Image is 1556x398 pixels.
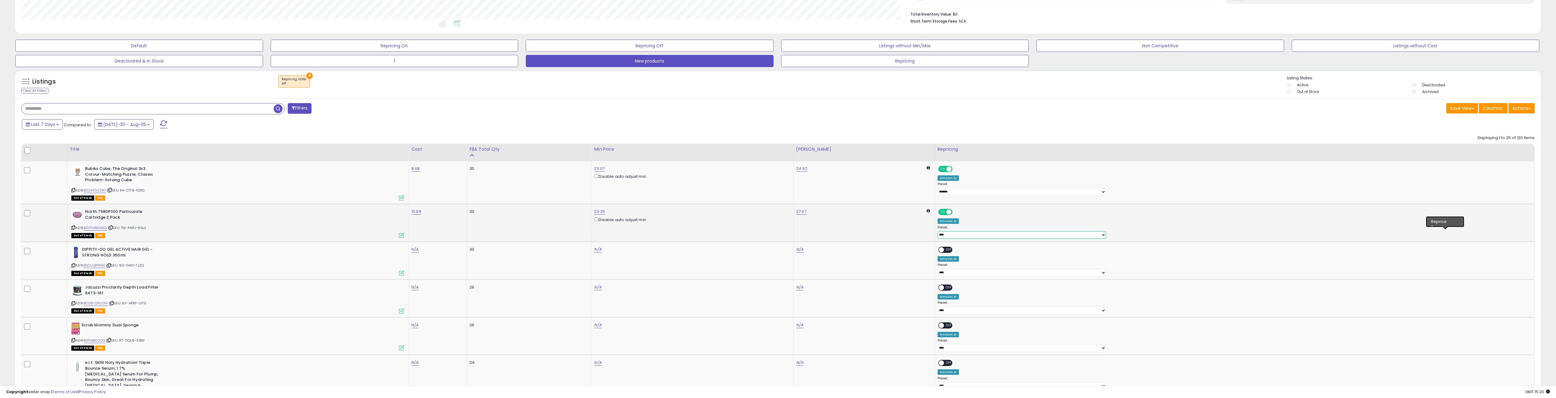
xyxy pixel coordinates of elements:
b: Rubiks Cube, The Original 3x3 Colour-Matching Puzzle, Classic Problem-Solving Cube [85,166,159,185]
span: FBA [95,195,105,201]
button: 1 [271,55,518,67]
button: Default [15,40,263,52]
i: Calculated using Dynamic Max Price. [927,166,930,170]
b: Scrub Mommy Dual Sponge [81,322,155,330]
div: ASIN: [71,247,404,275]
img: 51-k5HcA63L._SL40_.jpg [71,285,84,297]
label: Out of Stock [1297,89,1319,94]
button: Repricing [781,55,1029,67]
img: 416g5-edkJL._SL40_.jpg [71,247,80,259]
strong: Copyright [6,389,28,395]
a: 20.07 [594,166,605,172]
span: All listings that are currently out of stock and unavailable for purchase on Amazon [71,308,94,314]
span: | SKU: 6D-G40I-7JZQ [106,263,144,268]
a: 23.25 [594,209,605,215]
p: Listing States: [1287,75,1541,81]
div: off [282,81,307,86]
div: Amazon AI [938,369,959,375]
button: New products [526,55,774,67]
div: 30 [469,209,587,214]
div: 30 [469,166,587,171]
div: ASIN: [71,209,404,237]
button: Listings without Cost [1292,40,1540,52]
b: Total Inventory Value: [910,12,952,17]
span: [DATE]-30 - Aug-05 [103,121,146,127]
div: Cost [411,146,464,152]
a: 24.92 [796,166,807,172]
span: Compared to: [64,122,92,128]
div: Preset: [938,339,1530,352]
a: 8.68 [411,166,420,172]
a: B00THNG95G [84,225,107,231]
li: $0 [910,10,1530,17]
span: Last 7 Days [31,121,55,127]
span: OFF [951,210,961,215]
div: Amazon AI [938,256,959,262]
img: 31+EypNmjsL._SL40_.jpg [71,360,84,372]
button: Listings without Min/Max [781,40,1029,52]
a: N/A [594,322,601,328]
button: Deactivated & In Stock [15,55,263,67]
div: [PERSON_NAME] [796,146,932,152]
a: B01NB8LOOQ [84,338,105,343]
a: N/A [594,284,601,290]
span: | SKU: K4-CT79-4ZKG [107,188,144,193]
a: Privacy Policy [79,389,106,395]
div: 26 [469,285,587,290]
h5: Listings [32,77,56,86]
span: Columns [1483,105,1502,111]
button: [DATE]-30 - Aug-05 [94,119,154,130]
a: N/A [411,322,419,328]
button: Repricing On [271,40,518,52]
span: All listings that are currently out of stock and unavailable for purchase on Amazon [71,233,94,238]
div: 24 [469,360,587,365]
div: FBA Total Qty [469,146,589,152]
label: Archived [1422,89,1439,94]
a: N/A [594,246,601,253]
div: Preset: [938,182,1530,196]
span: OFF [944,323,954,328]
button: Non Competitive [1036,40,1284,52]
button: Save View [1446,103,1478,113]
a: N/A [796,284,803,290]
div: seller snap | | [6,389,106,395]
div: Amazon AI [938,218,959,224]
a: B008UZKU0M [84,301,108,306]
a: N/A [411,284,419,290]
a: N/A [411,360,419,366]
span: OFF [951,167,961,172]
div: Clear All Filters [21,88,48,94]
span: | SKU: TM-PAPU-6NJJ [108,225,146,230]
b: DIPPITY-DO GEL ACTIVE HAIR GEL - STRONG HOLD 350ml [82,247,156,260]
div: Disable auto adjust min [594,173,789,179]
span: FBA [95,308,105,314]
a: N/A [796,246,803,253]
span: OFF [944,247,954,253]
span: N/A [959,18,966,24]
img: 31WoJk9+MTL._SL40_.jpg [71,209,84,221]
span: FBA [95,271,105,276]
i: Calculated using Dynamic Max Price. [927,209,930,213]
div: Min Price [594,146,791,152]
div: Amazon AI [938,332,959,337]
button: Columns [1479,103,1508,113]
a: Terms of Use [52,389,78,395]
span: All listings that are currently out of stock and unavailable for purchase on Amazon [71,346,94,351]
label: Deactivated [1422,82,1445,88]
div: Repricing [938,146,1532,152]
div: Title [70,146,406,152]
a: 10.99 [411,209,421,215]
span: ON [939,167,946,172]
img: 41c6wNRu+eL._SL40_.jpg [71,166,84,178]
span: | SKU: R7-0QU5-E1BW [106,338,145,343]
label: Active [1297,82,1308,88]
a: B004FG0ZWI [84,188,106,193]
a: N/A [796,322,803,328]
a: B0CLLBP9NN [84,263,105,268]
button: × [306,73,313,79]
b: e.l.f. SKIN Holy Hydration! Triple Bounce Serum, 1.7% [MEDICAL_DATA] Serum For Plump, Bouncy Skin... [85,360,159,395]
div: Disable auto adjust min [594,216,789,223]
div: Displaying 1 to 25 of 120 items [1478,135,1535,141]
span: FBA [95,346,105,351]
button: Last 7 Days [22,119,63,130]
